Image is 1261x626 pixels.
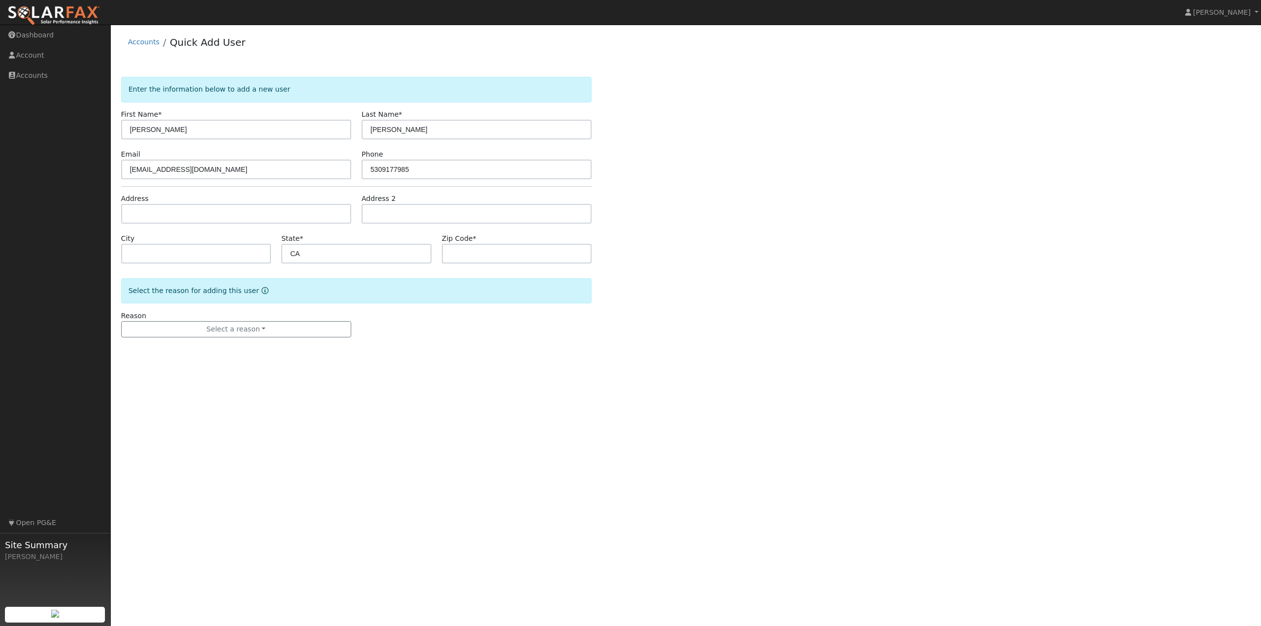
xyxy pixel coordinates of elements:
span: Required [158,110,162,118]
label: State [281,233,303,244]
a: Reason for new user [259,287,268,295]
span: Required [473,234,476,242]
div: [PERSON_NAME] [5,552,105,562]
img: SolarFax [7,5,100,26]
span: [PERSON_NAME] [1193,8,1251,16]
img: retrieve [51,610,59,618]
label: Phone [362,149,383,160]
label: First Name [121,109,162,120]
span: Site Summary [5,538,105,552]
label: City [121,233,135,244]
label: Address 2 [362,194,396,204]
label: Last Name [362,109,402,120]
a: Quick Add User [170,36,246,48]
label: Email [121,149,140,160]
span: Required [299,234,303,242]
label: Reason [121,311,146,321]
label: Zip Code [442,233,476,244]
span: Required [398,110,402,118]
div: Enter the information below to add a new user [121,77,592,102]
div: Select the reason for adding this user [121,278,592,303]
a: Accounts [128,38,160,46]
label: Address [121,194,149,204]
button: Select a reason [121,321,351,338]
